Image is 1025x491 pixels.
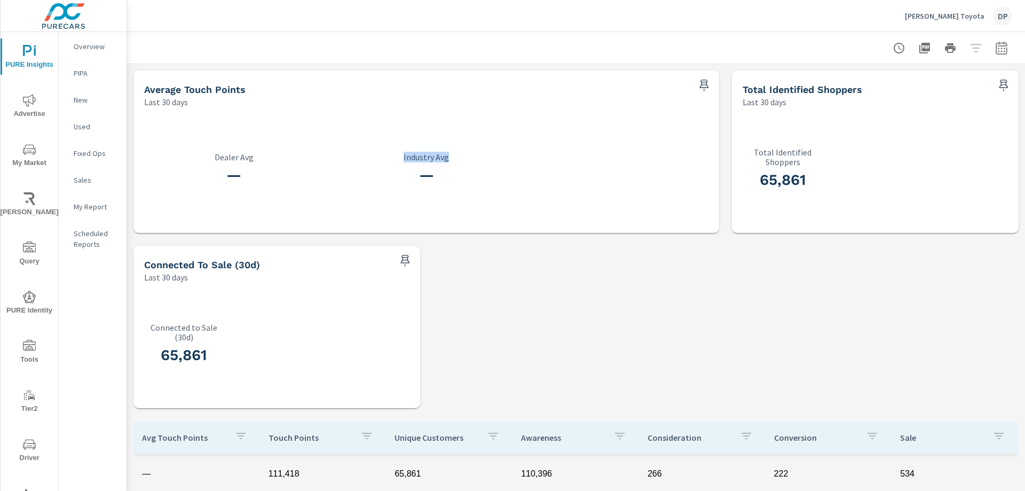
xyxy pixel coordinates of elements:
span: Tools [4,340,55,366]
div: My Report [59,199,127,215]
p: [PERSON_NAME] Toyota [905,11,984,21]
p: New [74,95,118,105]
p: Conversion [774,432,858,443]
p: Sales [74,175,118,185]
td: 110,396 [512,461,639,487]
p: PIPA [74,68,118,79]
td: 534 [892,461,1018,487]
span: My Market [4,143,55,169]
div: New [59,92,127,108]
button: Print Report [940,37,961,59]
button: "Export Report to PDF" [914,37,935,59]
p: Avg Touch Points [142,432,226,443]
span: PURE Identity [4,291,55,317]
h5: Total Identified Shoppers [743,84,862,95]
span: Save this to your personalized report [696,77,713,94]
h3: — [144,166,324,184]
td: 65,861 [386,461,512,487]
p: Dealer Avg [144,152,324,162]
span: Driver [4,438,55,464]
div: Scheduled Reports [59,225,127,252]
button: Select Date Range [991,37,1012,59]
p: My Report [74,201,118,212]
h3: 65,861 [144,346,224,364]
span: Save this to your personalized report [397,252,414,269]
p: Last 30 days [743,96,786,108]
p: Used [74,121,118,132]
div: DP [993,6,1012,26]
div: Sales [59,172,127,188]
p: Touch Points [269,432,352,443]
span: Tier2 [4,389,55,415]
p: Awareness [521,432,605,443]
p: Fixed Ops [74,148,118,159]
span: Save this to your personalized report [995,77,1012,94]
div: Fixed Ops [59,145,127,161]
span: Query [4,241,55,268]
p: Unique Customers [395,432,478,443]
td: 266 [639,461,766,487]
td: 222 [766,461,892,487]
p: Last 30 days [144,96,188,108]
p: Consideration [648,432,731,443]
h3: 65,861 [743,171,823,189]
p: Last 30 days [144,271,188,284]
p: Overview [74,41,118,52]
td: — [133,461,260,487]
div: Overview [59,38,127,54]
h5: Average Touch Points [144,84,246,95]
p: Sale [900,432,984,443]
td: 111,418 [260,461,387,487]
p: Scheduled Reports [74,228,118,250]
span: Advertise [4,94,55,120]
span: [PERSON_NAME] [4,192,55,219]
p: Total Identified Shoppers [743,147,823,167]
p: Industry Avg [336,152,516,162]
div: Used [59,119,127,135]
h5: Connected to Sale (30d) [144,259,260,270]
p: Connected to Sale (30d) [144,323,224,342]
h3: — [336,166,516,184]
span: PURE Insights [4,45,55,71]
div: PIPA [59,65,127,81]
